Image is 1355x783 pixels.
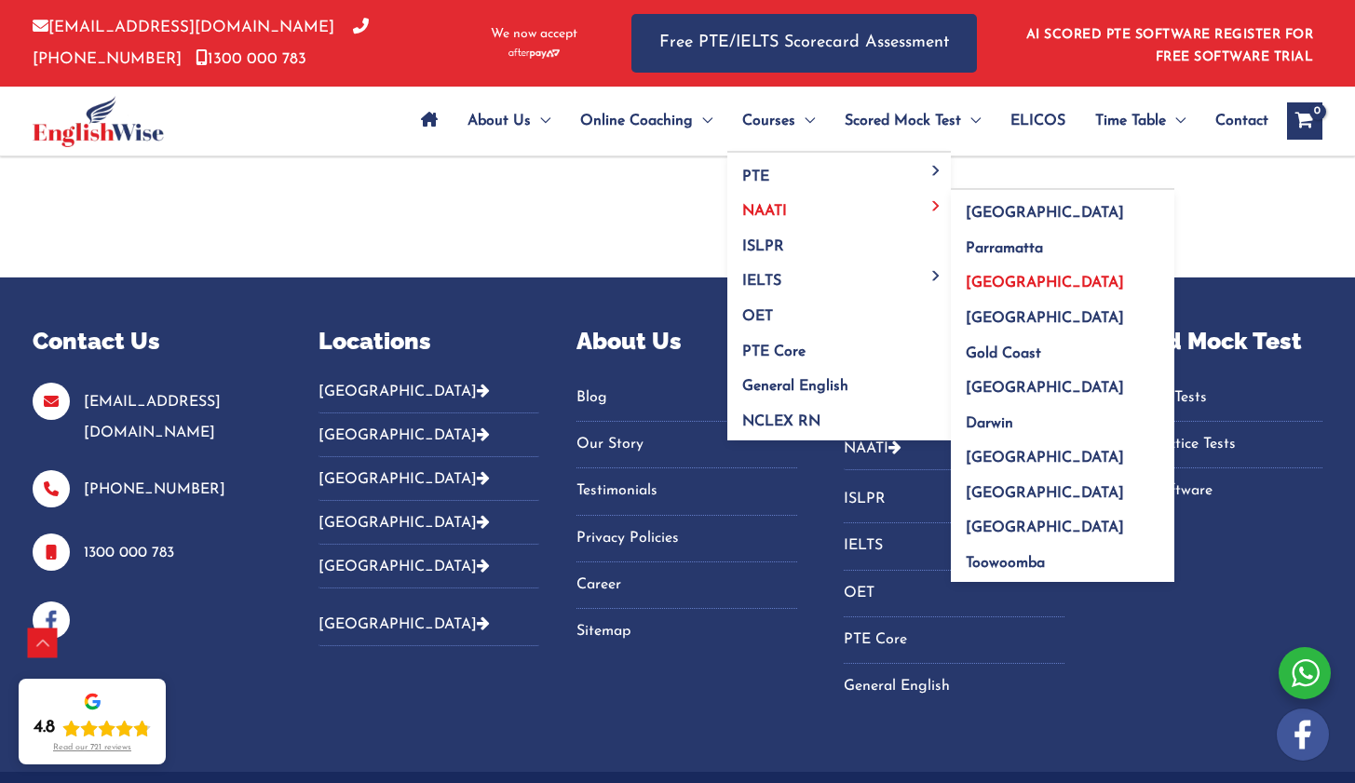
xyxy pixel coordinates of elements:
a: Darwin [951,399,1174,435]
a: [GEOGRAPHIC_DATA] [951,505,1174,540]
button: [GEOGRAPHIC_DATA] [318,383,539,413]
span: [GEOGRAPHIC_DATA] [966,451,1124,466]
a: Career [576,570,797,601]
span: Menu Toggle [1166,88,1186,154]
a: [EMAIL_ADDRESS][DOMAIN_NAME] [33,20,334,35]
span: [GEOGRAPHIC_DATA] [966,520,1124,535]
a: PTE Core [844,625,1064,655]
span: IELTS [742,274,781,289]
p: About Us [576,324,797,359]
a: About UsMenu Toggle [453,88,565,154]
aside: Footer Widget 3 [576,324,797,670]
span: [GEOGRAPHIC_DATA] [966,311,1124,326]
a: AI PTE Software [1102,476,1322,506]
a: PTE Mock Tests [1102,383,1322,413]
span: Contact [1215,88,1268,154]
span: Menu Toggle [926,270,947,280]
a: Privacy Policies [576,523,797,554]
a: NAATI [844,441,888,456]
a: OET [727,293,951,329]
span: Gold Coast [966,346,1041,361]
p: Scored Mock Test [1102,324,1322,359]
a: Scored Mock TestMenu Toggle [830,88,996,154]
a: [PHONE_NUMBER] [33,20,369,66]
nav: Menu [576,383,797,648]
span: Menu Toggle [795,88,815,154]
aside: Footer Widget 4 [844,324,1064,725]
span: Toowoomba [966,556,1045,571]
span: NAATI [742,204,787,219]
a: Free PTE/IELTS Scorecard Assessment [631,14,977,73]
a: IELTS [844,531,1064,561]
span: ELICOS [1010,88,1065,154]
a: [GEOGRAPHIC_DATA] [318,617,490,632]
a: [GEOGRAPHIC_DATA] [318,560,490,574]
a: Blog [576,383,797,413]
a: [GEOGRAPHIC_DATA] [951,435,1174,470]
span: NCLEX RN [742,414,820,429]
button: NAATI [844,426,1064,470]
a: View Shopping Cart, empty [1287,102,1322,140]
a: IELTS Practice Tests [1102,429,1322,460]
a: IELTSMenu Toggle [727,258,951,293]
a: General English [844,671,1064,702]
a: Sitemap [576,616,797,647]
button: [GEOGRAPHIC_DATA] [318,602,539,646]
span: ISLPR [742,239,784,254]
aside: Footer Widget 1 [33,324,272,639]
a: [GEOGRAPHIC_DATA] [951,469,1174,505]
a: 1300 000 783 [84,546,174,560]
a: ISLPR [844,484,1064,515]
a: [GEOGRAPHIC_DATA] [951,190,1174,225]
aside: Header Widget 1 [1015,13,1322,74]
a: ISLPR [727,223,951,258]
a: Online CoachingMenu Toggle [565,88,727,154]
a: [GEOGRAPHIC_DATA] [951,295,1174,331]
img: Afterpay-Logo [508,48,560,59]
span: Time Table [1095,88,1166,154]
a: [EMAIL_ADDRESS][DOMAIN_NAME] [84,395,221,440]
a: OET [844,578,1064,609]
a: Toowoomba [951,540,1174,583]
a: Time TableMenu Toggle [1080,88,1200,154]
span: Menu Toggle [926,166,947,176]
span: PTE Core [742,344,806,359]
span: Online Coaching [580,88,693,154]
a: Our Story [576,429,797,460]
a: NAATIMenu Toggle [727,188,951,223]
img: white-facebook.png [1277,709,1329,761]
span: Darwin [966,416,1013,431]
a: NCLEX RN [727,398,951,440]
a: Contact [1200,88,1268,154]
div: Rating: 4.8 out of 5 [34,717,151,739]
span: Courses [742,88,795,154]
span: PTE [742,169,769,184]
a: [PHONE_NUMBER] [84,482,225,497]
div: 4.8 [34,717,55,739]
p: Locations [318,324,539,359]
span: [GEOGRAPHIC_DATA] [966,206,1124,221]
nav: Menu [844,484,1064,702]
a: [GEOGRAPHIC_DATA] [951,365,1174,400]
button: [GEOGRAPHIC_DATA] [318,413,539,457]
a: PTEMenu Toggle [727,153,951,188]
a: 1300 000 783 [196,51,306,67]
span: Menu Toggle [531,88,550,154]
span: Menu Toggle [693,88,712,154]
button: [GEOGRAPHIC_DATA] [318,545,539,588]
a: General English [727,363,951,398]
span: [GEOGRAPHIC_DATA] [966,381,1124,396]
div: Read our 721 reviews [53,743,131,753]
span: General English [742,379,848,394]
span: [GEOGRAPHIC_DATA] [966,486,1124,501]
a: Parramatta [951,224,1174,260]
a: Testimonials [576,476,797,506]
a: AI SCORED PTE SOFTWARE REGISTER FOR FREE SOFTWARE TRIAL [1026,28,1314,64]
nav: Site Navigation: Main Menu [406,88,1268,154]
a: CoursesMenu Toggle [727,88,830,154]
button: [GEOGRAPHIC_DATA] [318,457,539,501]
aside: Footer Widget 2 [318,324,539,660]
span: Scored Mock Test [845,88,961,154]
span: Parramatta [966,241,1043,256]
span: We now accept [491,25,577,44]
